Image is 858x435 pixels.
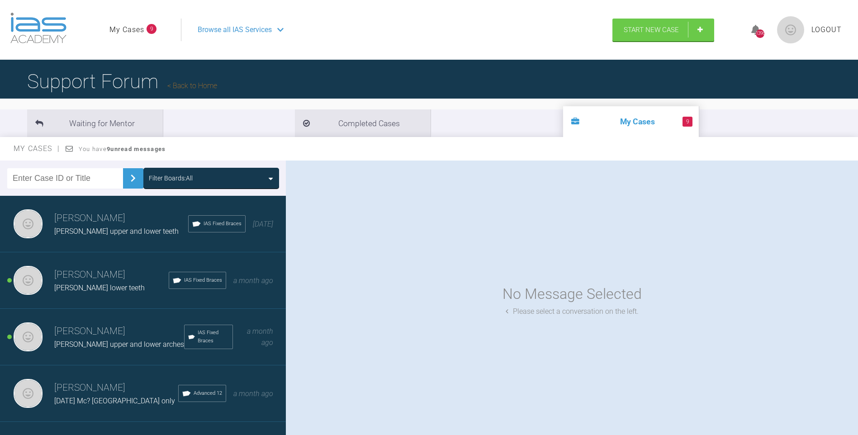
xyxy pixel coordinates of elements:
span: [DATE] [253,220,273,228]
a: Back to Home [167,81,217,90]
div: No Message Selected [502,283,642,306]
img: logo-light.3e3ef733.png [10,13,66,43]
h3: [PERSON_NAME] [54,380,178,396]
li: Waiting for Mentor [27,109,163,137]
img: Neil Fearns [14,209,43,238]
span: IAS Fixed Braces [184,276,222,284]
span: Start New Case [624,26,679,34]
span: 9 [147,24,156,34]
div: Please select a conversation on the left. [506,306,639,317]
h3: [PERSON_NAME] [54,324,184,339]
h3: [PERSON_NAME] [54,211,188,226]
img: profile.png [777,16,804,43]
h3: [PERSON_NAME] [54,267,169,283]
img: Neil Fearns [14,266,43,295]
span: IAS Fixed Braces [198,329,229,345]
li: Completed Cases [295,109,431,137]
li: My Cases [563,106,699,137]
span: 9 [683,117,692,127]
span: a month ago [233,276,273,285]
span: [PERSON_NAME] upper and lower teeth [54,227,179,236]
span: You have [79,146,166,152]
img: chevronRight.28bd32b0.svg [126,171,140,185]
span: Browse all IAS Services [198,24,272,36]
div: 1396 [756,29,764,38]
div: Filter Boards: All [149,173,193,183]
strong: 9 unread messages [107,146,166,152]
img: Neil Fearns [14,379,43,408]
span: a month ago [247,327,273,347]
a: Logout [811,24,842,36]
span: [DATE] Mc? [GEOGRAPHIC_DATA] only [54,397,175,405]
img: Neil Fearns [14,322,43,351]
h1: Support Forum [27,66,217,97]
span: a month ago [233,389,273,398]
a: Start New Case [612,19,714,41]
span: [PERSON_NAME] lower teeth [54,284,145,292]
span: Advanced 12 [194,389,222,397]
span: [PERSON_NAME] upper and lower arches [54,340,184,349]
span: IAS Fixed Braces [204,220,242,228]
a: My Cases [109,24,144,36]
span: My Cases [14,144,60,153]
input: Enter Case ID or Title [7,168,123,189]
